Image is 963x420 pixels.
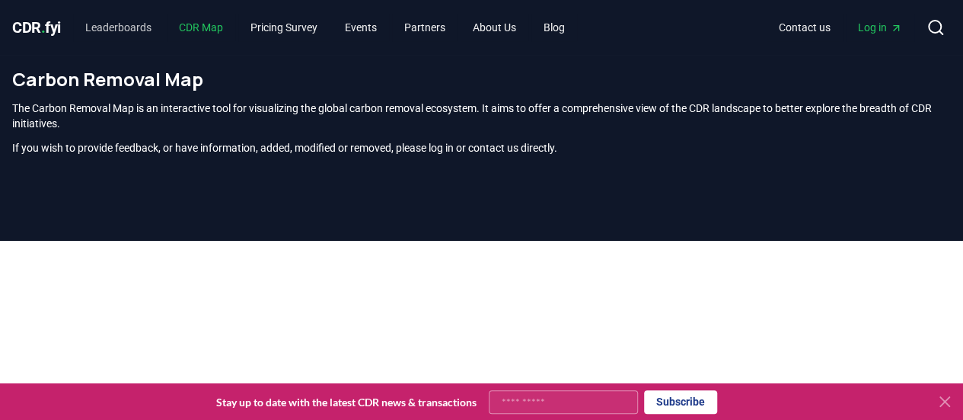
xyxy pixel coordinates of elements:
a: Blog [531,14,577,41]
nav: Main [73,14,577,41]
p: If you wish to provide feedback, or have information, added, modified or removed, please log in o... [12,140,951,155]
a: Pricing Survey [238,14,330,41]
span: CDR fyi [12,18,61,37]
h1: Carbon Removal Map [12,67,951,91]
a: Log in [846,14,914,41]
span: . [41,18,46,37]
a: About Us [461,14,528,41]
a: CDR.fyi [12,17,61,38]
a: Contact us [767,14,843,41]
a: Events [333,14,389,41]
span: Log in [858,20,902,35]
a: CDR Map [167,14,235,41]
nav: Main [767,14,914,41]
p: The Carbon Removal Map is an interactive tool for visualizing the global carbon removal ecosystem... [12,101,951,131]
a: Partners [392,14,458,41]
a: Leaderboards [73,14,164,41]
